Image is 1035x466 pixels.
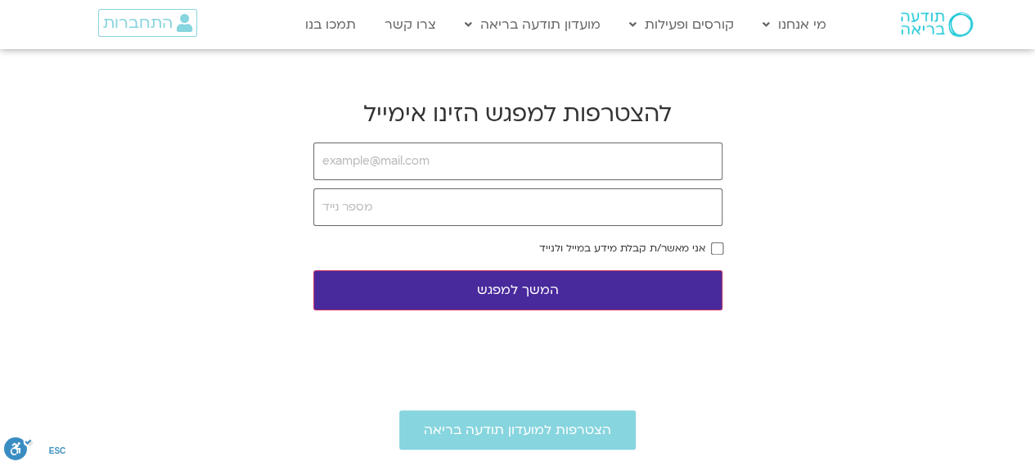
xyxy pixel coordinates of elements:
a: צרו קשר [376,9,444,40]
span: הצטרפות למועדון תודעה בריאה [424,423,611,437]
a: הצטרפות למועדון תודעה בריאה [399,410,636,450]
a: מי אנחנו [754,9,835,40]
a: קורסים ופעילות [621,9,742,40]
input: מספר נייד [313,188,722,226]
span: התחברות [103,14,173,32]
a: התחברות [98,9,197,37]
img: תודעה בריאה [901,12,973,37]
a: תמכו בנו [297,9,364,40]
a: מועדון תודעה בריאה [457,9,609,40]
input: example@mail.com [313,143,722,180]
h2: להצטרפות למפגש הזינו אימייל [313,98,722,129]
label: אני מאשר/ת קבלת מידע במייל ולנייד [539,242,705,254]
button: המשך למפגש [313,270,722,310]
